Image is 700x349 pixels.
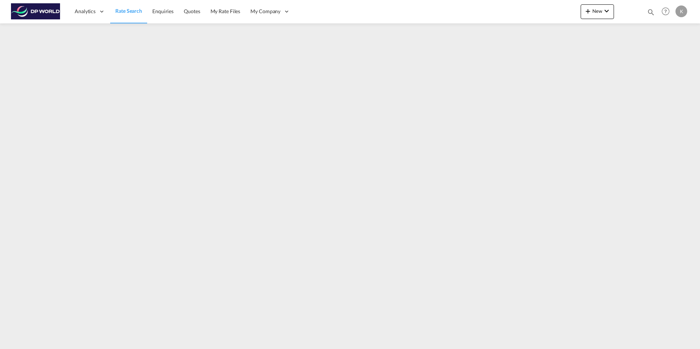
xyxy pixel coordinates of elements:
div: K [675,5,687,17]
span: My Rate Files [211,8,241,14]
span: My Company [250,8,280,15]
span: Enquiries [152,8,174,14]
md-icon: icon-magnify [647,8,655,16]
span: Help [659,5,672,18]
md-icon: icon-plus 400-fg [584,7,592,15]
span: Quotes [184,8,200,14]
img: c08ca190194411f088ed0f3ba295208c.png [11,3,60,20]
span: Analytics [75,8,96,15]
button: icon-plus 400-fgNewicon-chevron-down [581,4,614,19]
span: Rate Search [115,8,142,14]
div: icon-magnify [647,8,655,19]
span: New [584,8,611,14]
md-icon: icon-chevron-down [602,7,611,15]
div: Help [659,5,675,18]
